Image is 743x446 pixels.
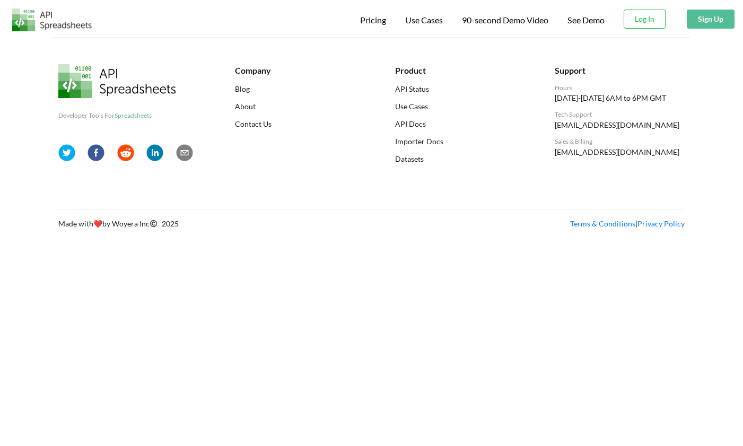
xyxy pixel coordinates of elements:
button: linkedin [146,144,163,164]
span: Spreadsheets [115,111,152,119]
span: Use Cases [405,15,443,25]
a: Privacy Policy [637,219,685,228]
a: [EMAIL_ADDRESS][DOMAIN_NAME] [555,147,679,156]
button: reddit [117,144,134,164]
span: 90-second Demo Video [462,16,548,24]
div: Tech Support [555,110,685,119]
span: 2025 [150,219,179,228]
button: facebook [88,144,104,164]
a: Blog [235,83,365,94]
button: twitter [58,144,75,164]
div: Made with by Woyera Inc [58,218,372,229]
button: Sign Up [687,10,735,29]
img: API Spreadsheets Logo [58,64,176,98]
div: Hours [555,83,685,93]
a: Importer Docs [395,136,525,147]
div: Sales & Billing [555,137,685,146]
button: Log In [624,10,666,29]
a: About [235,101,365,112]
span: Pricing [360,15,386,25]
a: See Demo [567,15,605,26]
a: Terms & Conditions [570,219,635,228]
p: [DATE]-[DATE] 6AM to 6PM GMT [555,93,685,103]
img: Logo.png [12,8,92,31]
div: Support [555,64,685,77]
span: heart emoji [93,219,102,228]
span: | [570,219,685,228]
a: Contact Us [235,118,365,129]
a: Use Cases [395,101,525,112]
a: [EMAIL_ADDRESS][DOMAIN_NAME] [555,120,679,129]
span: Developer Tools For [58,111,152,119]
div: Company [235,64,365,77]
a: API Docs [395,118,525,129]
a: Datasets [395,153,525,164]
div: Product [395,64,525,77]
a: API Status [395,83,525,94]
